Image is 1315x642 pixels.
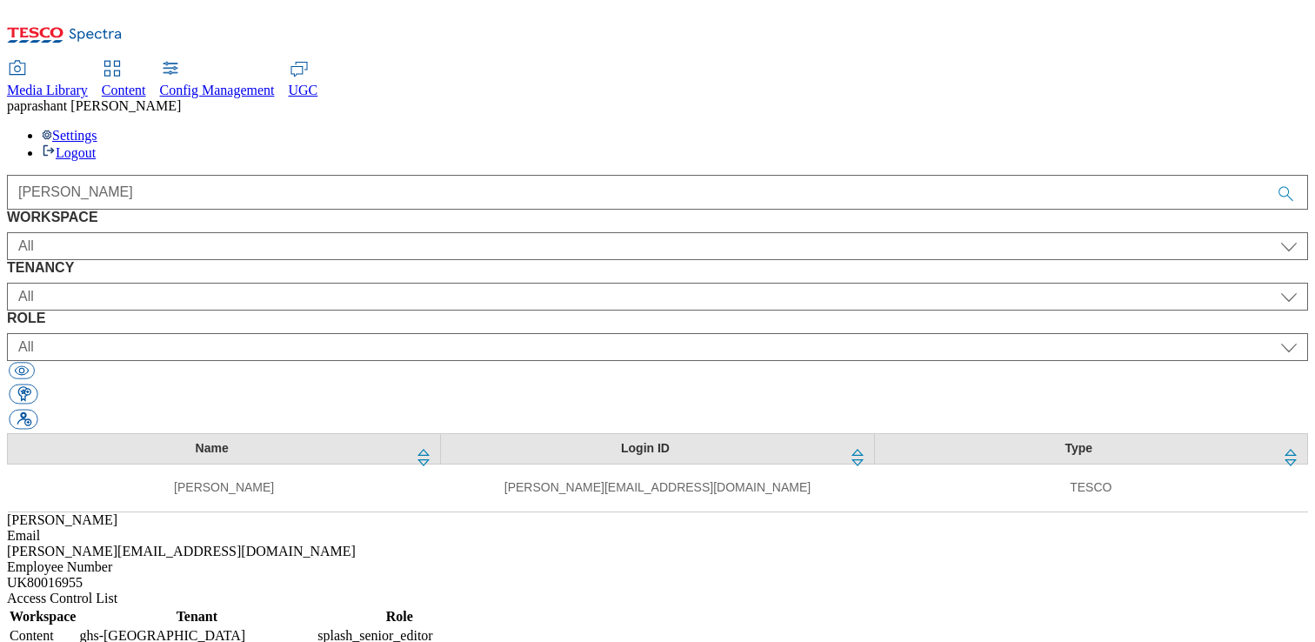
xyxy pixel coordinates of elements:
span: UGC [289,83,318,97]
a: UGC [289,62,318,98]
th: Tenant [78,608,315,625]
td: [PERSON_NAME][EMAIL_ADDRESS][DOMAIN_NAME] [441,464,874,512]
th: Workspace [9,608,77,625]
td: [PERSON_NAME] [8,464,441,512]
div: [PERSON_NAME][EMAIL_ADDRESS][DOMAIN_NAME] [7,544,1308,559]
span: Content [102,83,146,97]
div: Employee Number [7,559,1308,575]
input: Accessible label text [7,175,1308,210]
a: Logout [42,145,96,160]
a: Config Management [160,62,275,98]
td: TESCO [874,464,1307,512]
span: [PERSON_NAME] [7,512,117,527]
div: Access Control List [7,591,1308,606]
span: pa [7,98,20,113]
a: Content [102,62,146,98]
label: TENANCY [7,260,1308,276]
span: Media Library [7,83,88,97]
a: Media Library [7,62,88,98]
span: prashant [PERSON_NAME] [20,98,181,113]
div: UK80016955 [7,575,1308,591]
label: ROLE [7,311,1308,326]
div: Email [7,528,1308,544]
div: Name [18,441,405,457]
div: Type [885,441,1272,457]
a: Settings [42,128,97,143]
span: Config Management [160,83,275,97]
th: Role [317,608,482,625]
div: Login ID [451,441,838,457]
label: WORKSPACE [7,210,1308,225]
